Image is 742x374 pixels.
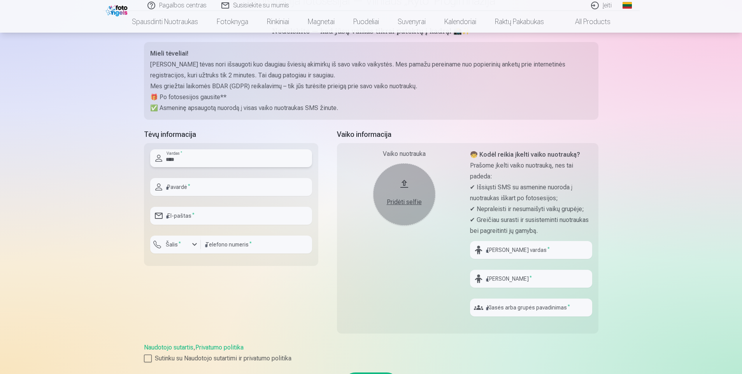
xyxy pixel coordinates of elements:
[470,215,592,236] p: ✔ Greičiau surasti ir susisteminti nuotraukas bei pagreitinti jų gamybą.
[337,129,598,140] h5: Vaiko informacija
[144,354,598,363] label: Sutinku su Naudotojo sutartimi ir privatumo politika
[123,11,207,33] a: Spausdinti nuotraukas
[207,11,258,33] a: Fotoknyga
[106,3,130,16] img: /fa2
[144,344,193,351] a: Naudotojo sutartis
[258,11,298,33] a: Rinkiniai
[144,129,318,140] h5: Tėvų informacija
[470,182,592,204] p: ✔ Išsiųsti SMS su asmenine nuoroda į nuotraukas iškart po fotosesijos;
[373,163,435,225] button: Pridėti selfie
[388,11,435,33] a: Suvenyrai
[470,160,592,182] p: Prašome įkelti vaiko nuotrauką, nes tai padeda:
[553,11,620,33] a: All products
[470,204,592,215] p: ✔ Nepraleisti ir nesumaišyti vaikų grupėje;
[150,236,201,253] button: Šalis*
[150,103,592,114] p: ✅ Asmeninę apsaugotą nuorodą į visas vaiko nuotraukas SMS žinute.
[163,241,184,248] label: Šalis
[150,81,592,92] p: Mes griežtai laikomės BDAR (GDPR) reikalavimų – tik jūs turėsite prieigą prie savo vaiko nuotraukų.
[150,59,592,81] p: [PERSON_NAME] tėvas nori išsaugoti kuo daugiau šviesių akimirkų iš savo vaiko vaikystės. Mes pama...
[150,92,592,103] p: 🎁 Po fotosesijos gausite**
[298,11,344,33] a: Magnetai
[470,151,580,158] strong: 🧒 Kodėl reikia įkelti vaiko nuotrauką?
[435,11,486,33] a: Kalendoriai
[150,50,188,57] strong: Mieli tėveliai!
[195,344,244,351] a: Privatumo politika
[381,197,428,207] div: Pridėti selfie
[486,11,553,33] a: Raktų pakabukas
[344,11,388,33] a: Puodeliai
[343,149,465,159] div: Vaiko nuotrauka
[144,343,598,363] div: ,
